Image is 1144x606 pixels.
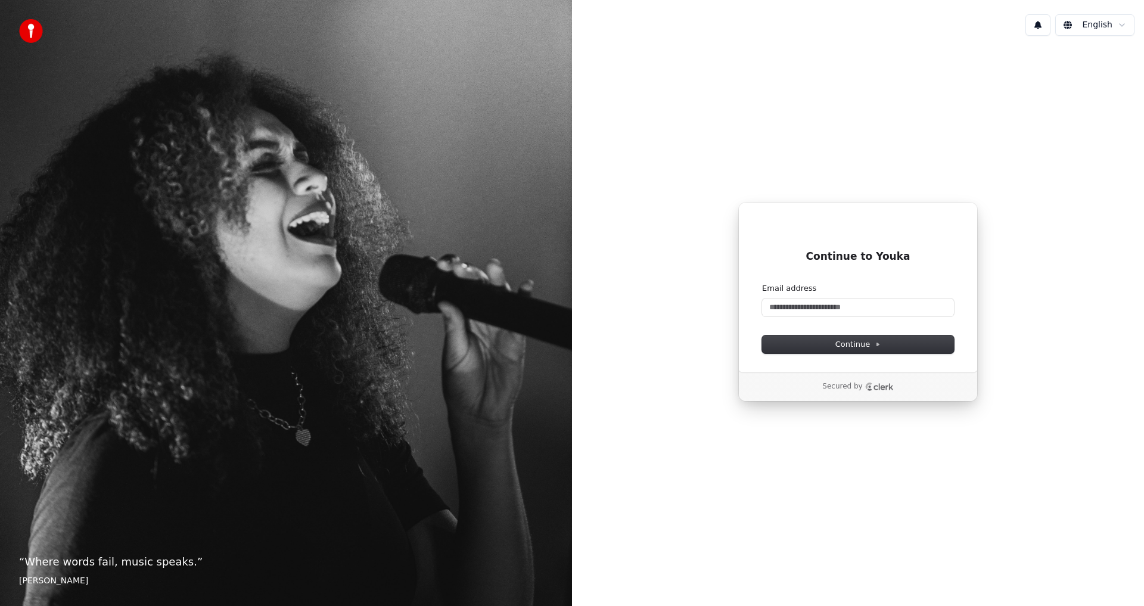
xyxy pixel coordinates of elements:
label: Email address [762,283,816,294]
footer: [PERSON_NAME] [19,575,553,587]
button: Continue [762,335,954,353]
img: youka [19,19,43,43]
span: Continue [835,339,881,350]
h1: Continue to Youka [762,250,954,264]
p: Secured by [822,382,862,391]
a: Clerk logo [865,383,894,391]
p: “ Where words fail, music speaks. ” [19,554,553,570]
